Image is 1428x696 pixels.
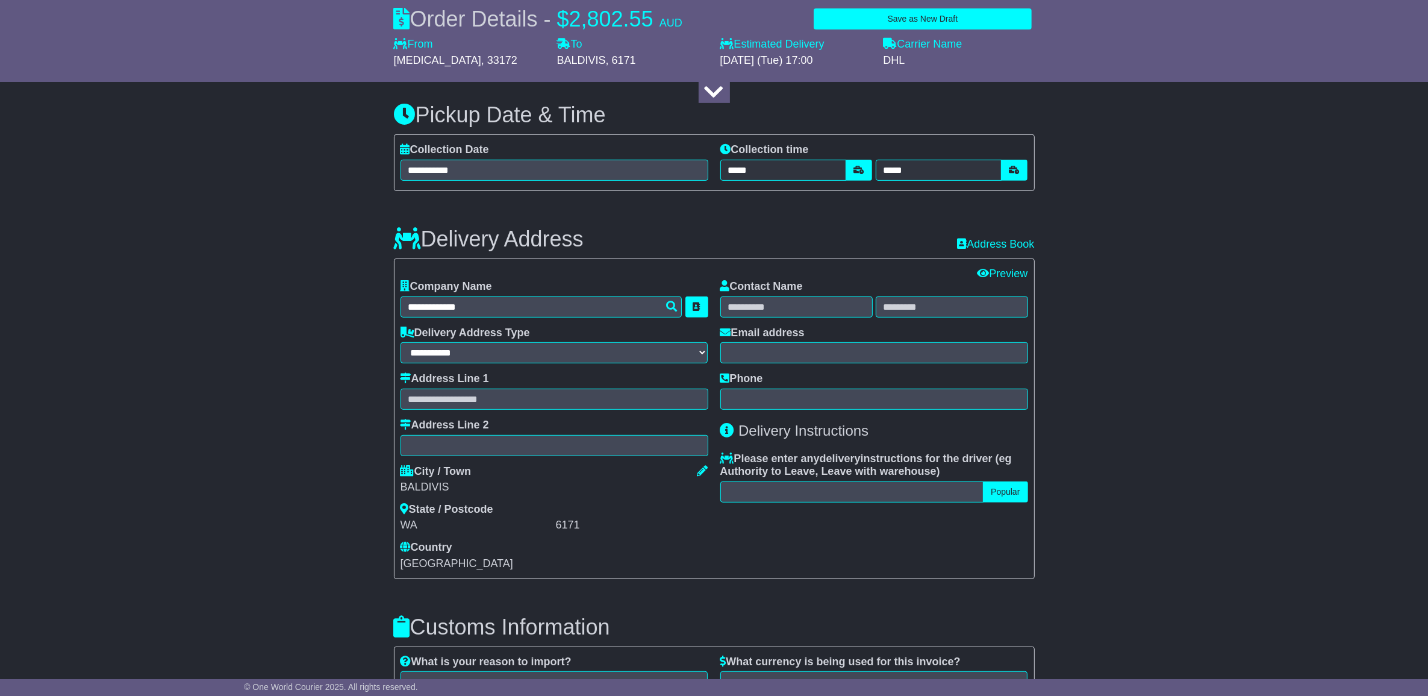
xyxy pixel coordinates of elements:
label: Delivery Address Type [401,327,530,340]
label: What currency is being used for this invoice? [720,656,961,669]
label: Collection time [720,143,809,157]
a: Address Book [957,238,1034,250]
label: Address Line 2 [401,419,489,432]
span: [GEOGRAPHIC_DATA] [401,557,513,569]
label: Estimated Delivery [720,38,871,51]
div: [DATE] (Tue) 17:00 [720,54,871,67]
label: Contact Name [720,280,803,293]
span: © One World Courier 2025. All rights reserved. [244,682,418,692]
div: DHL [884,54,1035,67]
span: BALDIVIS [557,54,606,66]
span: $ [557,7,569,31]
span: AUD [659,17,682,29]
label: Company Name [401,280,492,293]
a: Preview [977,268,1027,280]
label: State / Postcode [401,503,493,516]
button: Popular [983,481,1027,503]
label: Collection Date [401,143,489,157]
label: Country [401,541,452,554]
button: Save as New Draft [814,8,1031,30]
span: delivery [820,453,861,465]
label: From [394,38,433,51]
span: , 6171 [606,54,636,66]
h3: Customs Information [394,615,1035,639]
div: BALDIVIS [401,481,708,494]
label: What is your reason to import? [401,656,572,669]
label: Phone [720,372,763,386]
span: eg Authority to Leave, Leave with warehouse [720,453,1012,478]
label: To [557,38,582,51]
span: 2,802.55 [569,7,653,31]
span: Delivery Instructions [738,422,868,439]
div: 6171 [556,519,708,532]
div: WA [401,519,553,532]
label: Email address [720,327,805,340]
label: City / Town [401,465,472,478]
div: Order Details - [394,6,682,32]
span: , 33172 [481,54,517,66]
h3: Delivery Address [394,227,584,251]
label: Address Line 1 [401,372,489,386]
label: Carrier Name [884,38,962,51]
span: [MEDICAL_DATA] [394,54,481,66]
h3: Pickup Date & Time [394,103,1035,127]
label: Please enter any instructions for the driver ( ) [720,453,1028,478]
